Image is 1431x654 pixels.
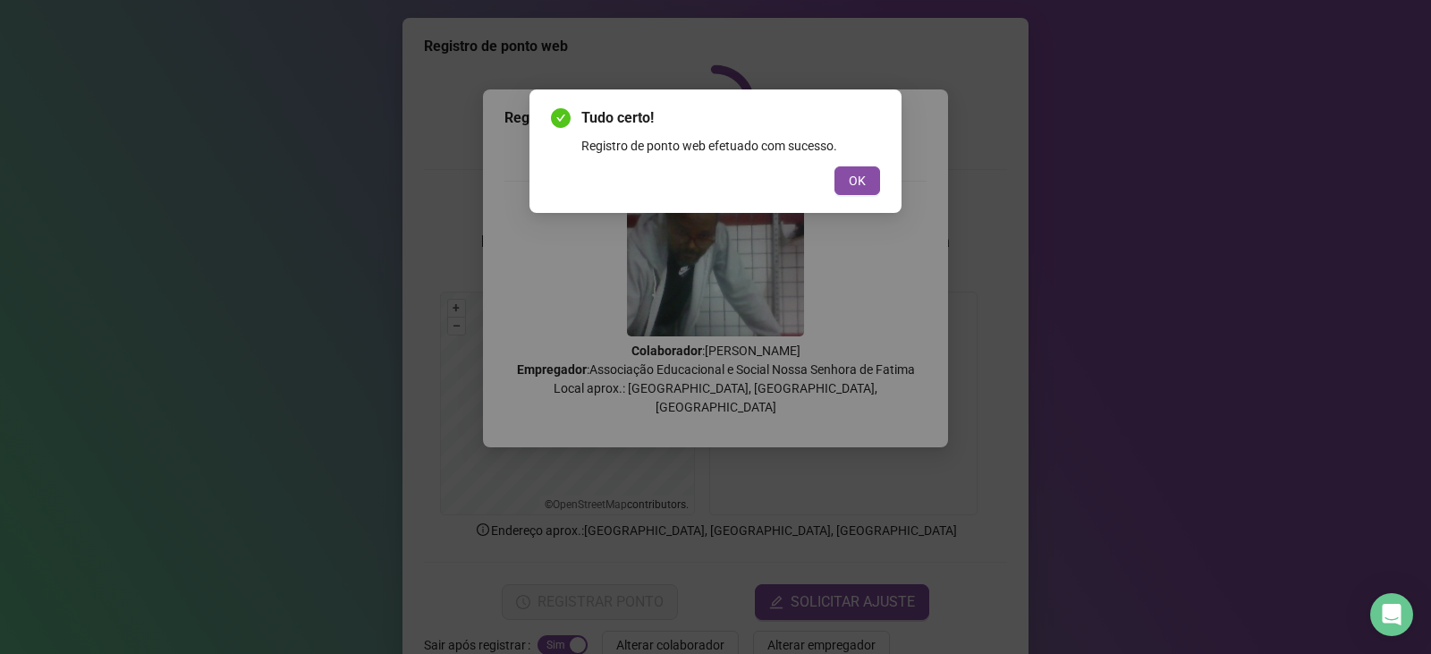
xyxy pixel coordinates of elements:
[1370,593,1413,636] div: Open Intercom Messenger
[581,107,880,129] span: Tudo certo!
[834,166,880,195] button: OK
[581,136,880,156] div: Registro de ponto web efetuado com sucesso.
[551,108,571,128] span: check-circle
[849,171,866,191] span: OK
